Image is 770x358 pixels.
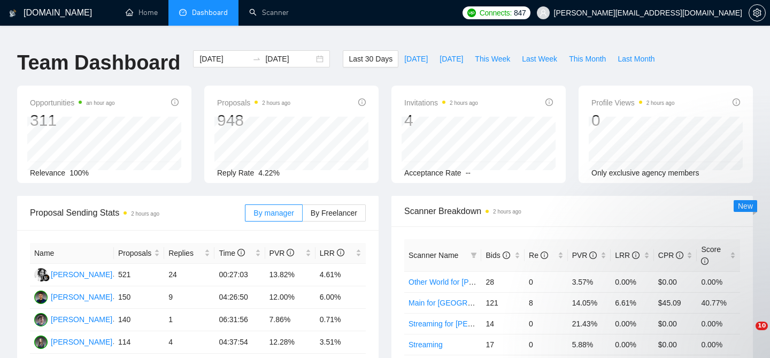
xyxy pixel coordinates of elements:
div: [PERSON_NAME] [51,291,112,303]
span: info-circle [358,98,366,106]
span: Proposals [118,247,152,259]
a: VS[PERSON_NAME] [34,292,112,301]
span: filter [471,252,477,258]
span: info-circle [337,249,344,256]
td: 140 [114,309,164,331]
span: 100% [70,169,89,177]
span: Last Week [522,53,557,65]
div: [PERSON_NAME] [51,336,112,348]
span: [DATE] [404,53,428,65]
span: Connects: [480,7,512,19]
span: Reply Rate [217,169,254,177]
td: 1 [164,309,214,331]
td: 9 [164,286,214,309]
td: 06:31:56 [214,309,265,331]
span: PVR [269,249,295,257]
span: setting [749,9,765,17]
span: Last Month [618,53,654,65]
td: 0.00% [697,334,740,355]
td: $0.00 [654,334,697,355]
span: Proposal Sending Stats [30,206,245,219]
span: PVR [572,251,597,260]
td: 0 [525,334,568,355]
a: setting [749,9,766,17]
img: VS [34,291,48,304]
time: an hour ago [86,100,114,106]
button: Last Month [612,50,660,67]
span: This Week [475,53,510,65]
button: Last 30 Days [343,50,398,67]
span: dashboard [179,9,187,16]
button: [DATE] [398,50,434,67]
span: info-circle [171,98,179,106]
span: to [252,55,261,63]
span: info-circle [733,98,740,106]
img: upwork-logo.png [467,9,476,17]
div: 311 [30,110,115,131]
a: GB[PERSON_NAME] [34,270,112,278]
a: OL[PERSON_NAME] [34,337,112,346]
time: 2 hours ago [262,100,290,106]
span: [DATE] [440,53,463,65]
time: 2 hours ago [450,100,478,106]
span: info-circle [541,252,548,259]
div: [PERSON_NAME] [51,269,112,280]
td: 4 [164,331,214,354]
h1: Team Dashboard [17,50,180,75]
time: 2 hours ago [493,209,521,215]
iframe: Intercom live chat [734,322,759,347]
td: 13.82% [265,264,315,286]
span: Only exclusive agency members [591,169,699,177]
span: Scanner Name [409,251,458,260]
span: LRR [320,249,344,257]
td: 0.00% [611,334,654,355]
span: Scanner Breakdown [404,204,740,218]
span: Invitations [404,96,478,109]
input: End date [265,53,314,65]
td: 7.86% [265,309,315,331]
td: 6.00% [315,286,366,309]
img: GB [34,268,48,281]
button: This Month [563,50,612,67]
span: info-circle [676,252,683,259]
td: 0.71% [315,309,366,331]
td: 17 [481,334,525,355]
span: Proposals [217,96,290,109]
a: Other World for [PERSON_NAME] [409,278,523,286]
span: 4.22% [258,169,280,177]
td: 3.51% [315,331,366,354]
div: 0 [591,110,675,131]
span: Last 30 Days [349,53,392,65]
td: 24 [164,264,214,286]
time: 2 hours ago [131,211,159,217]
span: Bids [486,251,510,260]
img: OL [34,336,48,349]
div: 4 [404,110,478,131]
span: By Freelancer [311,209,357,217]
span: 10 [756,322,768,330]
td: 0 [525,313,568,334]
img: logo [9,5,17,22]
th: Replies [164,243,214,264]
span: swap-right [252,55,261,63]
a: Main for [GEOGRAPHIC_DATA] [409,299,515,307]
td: 521 [114,264,164,286]
td: 12.00% [265,286,315,309]
span: filter [468,247,479,263]
span: LRR [615,251,640,260]
span: info-circle [237,249,245,256]
span: Score [701,245,721,265]
a: Streaming for [PERSON_NAME] [409,319,517,328]
td: 150 [114,286,164,309]
span: Opportunities [30,96,115,109]
td: 14 [481,313,525,334]
th: Name [30,243,114,264]
a: searchScanner [249,8,289,17]
a: Streaming [409,340,443,349]
span: This Month [569,53,606,65]
span: info-circle [545,98,553,106]
span: Relevance [30,169,65,177]
span: info-circle [287,249,294,256]
td: 4.61% [315,264,366,286]
button: This Week [469,50,516,67]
